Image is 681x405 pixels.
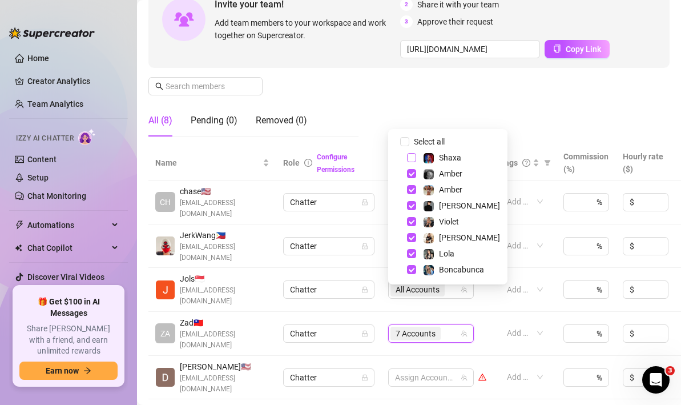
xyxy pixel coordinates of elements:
iframe: Intercom live chat [642,366,670,394]
img: Chat Copilot [15,244,22,252]
span: question-circle [522,159,530,167]
span: lock [361,330,368,337]
span: [PERSON_NAME] [439,201,500,210]
a: Team Analytics [27,99,83,109]
th: Commission (%) [557,146,616,181]
span: Chatter [290,369,368,386]
span: Name [155,157,260,169]
span: Select tree node [407,185,416,194]
th: Hourly rate ($) [616,146,675,181]
span: Violet [439,217,459,226]
button: Copy Link [545,40,610,58]
span: Chatter [290,194,368,211]
div: Removed (0) [256,114,307,127]
span: 7 Accounts [390,327,441,340]
img: Amber [424,169,434,179]
span: Approve their request [417,15,493,28]
div: Pending (0) [191,114,237,127]
a: Setup [27,173,49,182]
span: copy [553,45,561,53]
a: Creator Analytics [27,72,119,90]
span: filter [542,154,553,171]
span: 3 [666,366,675,375]
span: Select tree node [407,153,416,162]
span: Copy Link [566,45,601,54]
span: [EMAIL_ADDRESS][DOMAIN_NAME] [180,373,269,395]
span: Role [283,158,300,167]
span: Earn now [46,366,79,375]
img: Daniel [156,368,175,387]
span: thunderbolt [15,220,24,230]
span: [PERSON_NAME] [439,233,500,242]
span: Select all [409,135,449,148]
span: Automations [27,216,108,234]
span: 7 Accounts [396,327,436,340]
span: Shaxa [439,153,461,162]
input: Search members [166,80,247,93]
span: Izzy AI Chatter [16,133,74,144]
span: All Accounts [390,283,445,296]
img: AI Chatter [78,129,96,145]
img: Boncabunca [424,265,434,275]
span: search [155,82,163,90]
span: Lola [439,249,454,258]
span: Select tree node [407,201,416,210]
span: Jols 🇸🇬 [180,272,269,285]
span: Select tree node [407,249,416,258]
span: 3 [400,15,413,28]
span: Zad 🇹🇼 [180,316,269,329]
img: Jols [156,280,175,299]
span: team [461,330,468,337]
span: info-circle [304,159,312,167]
a: Chat Monitoring [27,191,86,201]
th: Name [148,146,276,181]
span: [EMAIL_ADDRESS][DOMAIN_NAME] [180,242,269,263]
a: Home [27,54,49,63]
span: filter [544,159,551,166]
span: team [461,286,468,293]
img: Lola [424,249,434,259]
span: [EMAIL_ADDRESS][DOMAIN_NAME] [180,329,269,351]
span: Add team members to your workspace and work together on Supercreator. [215,17,396,42]
img: Amber [424,185,434,195]
img: logo-BBDzfeDw.svg [9,27,95,39]
button: Earn nowarrow-right [19,362,118,380]
span: lock [361,286,368,293]
span: Tags [500,157,518,169]
span: JerkWang 🇵🇭 [180,229,269,242]
span: Boncabunca [439,265,484,274]
span: arrow-right [83,367,91,375]
span: Amber [439,169,462,178]
span: warning [478,373,486,381]
div: All (8) [148,114,172,127]
img: Luna [424,233,434,243]
span: Share [PERSON_NAME] with a friend, and earn unlimited rewards [19,323,118,357]
a: Discover Viral Videos [27,272,104,282]
span: Amber [439,185,462,194]
img: Shaxa [424,153,434,163]
span: Select tree node [407,233,416,242]
a: Content [27,155,57,164]
span: CH [160,196,171,208]
span: lock [361,374,368,381]
span: [PERSON_NAME] 🇺🇸 [180,360,269,373]
span: Select tree node [407,169,416,178]
img: JerkWang [156,236,175,255]
span: Select tree node [407,265,416,274]
span: Chatter [290,238,368,255]
span: chase 🇺🇸 [180,185,269,198]
span: [EMAIL_ADDRESS][DOMAIN_NAME] [180,285,269,307]
img: Camille [424,201,434,211]
span: All Accounts [396,283,440,296]
span: lock [361,199,368,206]
a: Configure Permissions [317,153,354,174]
img: Violet [424,217,434,227]
span: ZA [160,327,170,340]
span: [EMAIL_ADDRESS][DOMAIN_NAME] [180,198,269,219]
span: Select tree node [407,217,416,226]
span: Chatter [290,325,368,342]
span: 🎁 Get $100 in AI Messages [19,296,118,319]
span: lock [361,243,368,250]
span: Chat Copilot [27,239,108,257]
span: team [461,374,468,381]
